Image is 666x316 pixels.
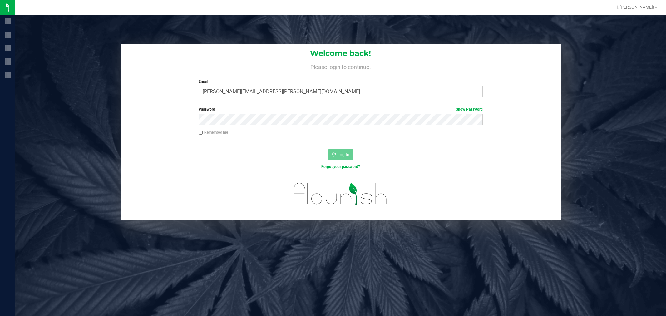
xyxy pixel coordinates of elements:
a: Show Password [456,107,483,111]
input: Remember me [199,131,203,135]
label: Email [199,79,483,84]
img: flourish_logo.svg [285,176,396,211]
span: Log In [337,152,349,157]
h4: Please login to continue. [121,62,561,70]
label: Remember me [199,130,228,135]
span: Hi, [PERSON_NAME]! [614,5,654,10]
span: Password [199,107,215,111]
a: Forgot your password? [321,165,360,169]
button: Log In [328,149,353,160]
h1: Welcome back! [121,49,561,57]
